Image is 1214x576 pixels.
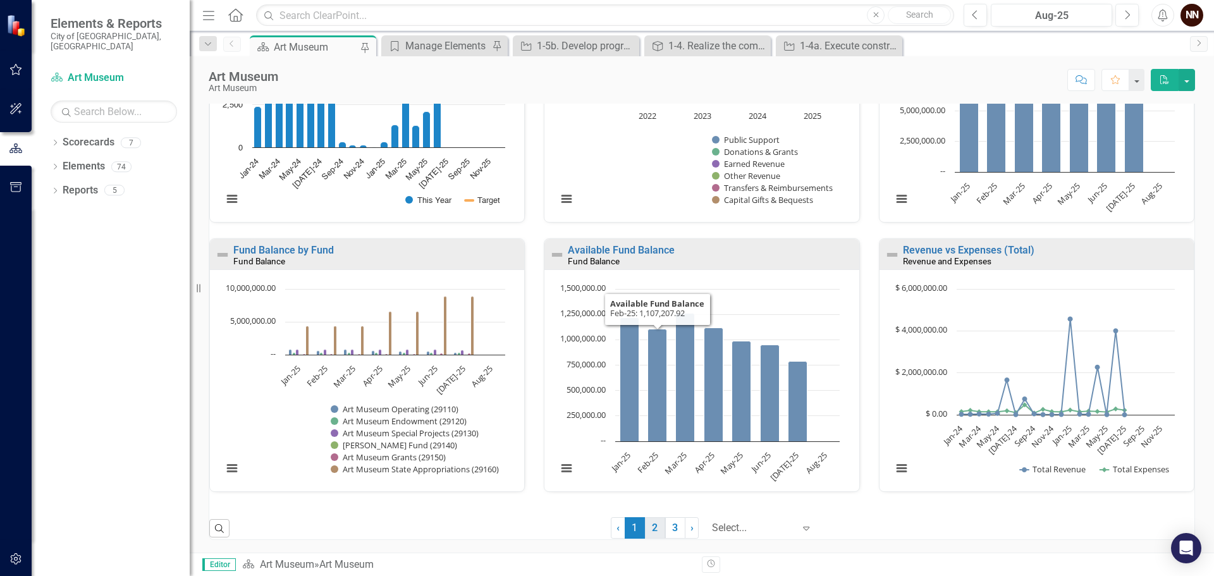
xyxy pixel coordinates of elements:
span: Elements & Reports [51,16,177,31]
path: May-25, 8,541,169.24. Total Fund Balance. [1069,68,1088,172]
text: Feb-25 [304,363,330,389]
div: Art Museum [209,83,278,93]
text: Apr-25 [360,363,385,388]
path: Feb-25, 367,613.31. Art Museum Endowment (29120). [320,353,323,355]
button: Search [888,6,951,24]
path: Jan-25, 328. This Year. [381,142,388,147]
a: Available Fund Balance [568,244,675,256]
path: May-25, 533,637.36. Art Museum Operating (29110). [399,352,402,355]
button: Aug-25 [991,4,1112,27]
div: Art Museum [209,70,278,83]
path: Jun-24, 191,851.47. Total Expenses. [1004,408,1009,414]
path: Mar-25, 20,046. Total Revenue. [1086,412,1091,417]
small: City of [GEOGRAPHIC_DATA], [GEOGRAPHIC_DATA] [51,31,177,52]
path: Feb-25, 30,164.3. Total Revenue. [1077,412,1082,417]
path: Feb-24, 19,803.66. Total Revenue. [967,412,972,417]
path: Jun-25, 799,197.12. Art Museum Special Projects (29130). [434,350,437,355]
path: Jan-25, 227,436.03. Total Expenses. [1067,408,1072,413]
small: Fund Balance [568,256,620,266]
text: 2023 [694,110,711,121]
button: NN [1180,4,1203,27]
path: Aug-24, 754,330.98. Total Revenue. [1022,396,1027,401]
path: Jan-25, 772,275.97. Art Museum Operating (29110). [289,350,292,355]
button: Show This Year [405,195,451,205]
text: Jun-25 [415,363,440,388]
input: Search ClearPoint... [256,4,954,27]
text: 2,500,000.00 [900,135,945,146]
div: 1-4a. Execute construction to achieve the building transformation. [800,38,899,54]
path: Feb-25, 1,317. This Year. [391,125,399,147]
button: Show Art Museum State Appropriations (29160) [331,463,500,475]
a: Manage Elements [384,38,489,54]
button: Show Art Museum Operating (29110) [331,403,459,415]
text: Jan-25 [1048,423,1074,448]
path: Jan-25, 4,409,310. Art Museum State Appropriations (29160). [306,326,309,355]
text: [DATE]-25 [418,157,451,190]
text: 2025 [804,110,821,121]
text: Sep-24 [321,157,345,181]
path: May-24, 3,842. This Year. [297,82,304,147]
path: Feb-25, 4,403,236.65. Art Museum State Appropriations (29160). [334,326,337,355]
text: 1,250,000.00 [560,307,606,319]
path: Jul-25, 8,871,410.67. Art Museum State Appropriations (29160). [471,297,474,355]
path: Sep-24, 42,929.63. Total Revenue. [1031,412,1036,417]
text: Jan-24 [238,157,261,180]
path: Apr-25, 190,860. Art Museum Grants (29150). [385,354,388,355]
path: Jun-25, 371,917.6. Art Museum Endowment (29120). [430,353,433,355]
span: Editor [202,558,236,571]
text: Jan-25 [608,450,634,475]
path: May-25, 985,226.53. Available Fund Balance. [732,341,751,442]
text: Jun-25 [748,450,773,475]
text: May-24 [278,157,303,182]
path: Jan-24, 20,014.34. Total Revenue. [959,412,964,417]
text: 2,500 [223,101,243,109]
path: Jul-25, 10,537,166.01. Total Fund Balance. [1124,43,1143,172]
a: Art Museum [51,71,177,85]
button: Show Art Museum Grants (29150) [331,451,447,463]
path: Jan-25, 799,246.04. Art Museum Special Projects (29130). [296,350,299,355]
text: 1,500,000.00 [560,282,606,293]
text: -- [271,348,276,359]
path: May-24, 69,195.54. Total Revenue. [995,411,1000,416]
text: 0 [238,144,243,152]
span: › [690,522,694,534]
button: View chart menu, Chart [893,190,910,208]
path: Feb-25, 649,373.42. Art Museum Operating (29110). [317,351,320,355]
path: Jul-25, 738,733.91. Art Museum Special Projects (29130). [461,350,464,355]
path: Mar-25, 190,860. Art Museum Grants (29150). [358,354,361,355]
text: 500,000.00 [567,384,606,395]
text: 750,000.00 [567,358,606,370]
button: Show Donations & Grants [712,146,799,157]
text: Feb-25 [635,450,661,475]
text: Sep-25 [447,157,471,181]
path: May-25, 190,860. Art Museum Grants (29150). [413,354,416,355]
img: Not Defined [549,247,565,262]
text: Jun-25 [1084,180,1109,205]
div: 7 [121,137,141,148]
a: Scorecards [63,135,114,150]
div: 5 [104,185,125,196]
path: Mar-25, 367,613.31. Art Museum Endowment (29120). [348,353,351,355]
path: Jul-25, 319,243.83. Art Museum Operating (29110). [454,353,457,355]
button: View chart menu, Chart [223,460,241,477]
path: May-25, 371,917.6. Art Museum Endowment (29120). [403,353,406,355]
div: Chart. Highcharts interactive chart. [216,13,518,219]
div: Art Museum [319,558,374,570]
div: Chart. Highcharts interactive chart. [886,13,1187,219]
span: ‹ [616,522,620,534]
text: $ 4,000,000.00 [895,324,947,335]
text: Mar-25 [384,157,408,181]
text: 5,000,000.00 [900,104,945,116]
button: Show Target [465,195,500,205]
a: Revenue vs Expenses (Total) [903,244,1034,256]
a: 3 [665,517,685,539]
div: Manage Elements [405,38,489,54]
a: Fund Balance by Fund [233,244,334,256]
path: Jan-25, 361,542.01. Art Museum Endowment (29120). [293,353,296,355]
